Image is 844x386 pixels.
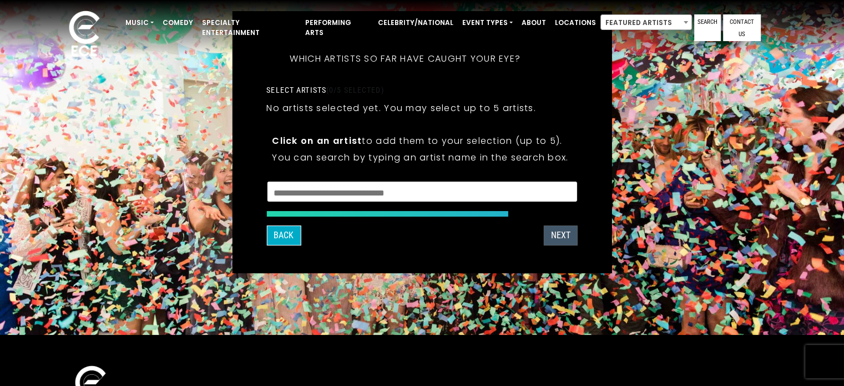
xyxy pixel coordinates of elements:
span: (0/5 selected) [326,86,384,94]
a: Contact Us [723,14,761,41]
a: Celebrity/National [373,13,458,32]
a: Locations [550,13,600,32]
button: Back [266,225,301,245]
a: Comedy [158,13,198,32]
a: Search [694,14,721,41]
a: Music [121,13,158,32]
p: You can search by typing an artist name in the search box. [272,151,572,164]
p: No artists selected yet. You may select up to 5 artists. [266,101,536,115]
label: Select artists [266,85,383,95]
img: ece_new_logo_whitev2-1.png [57,8,112,62]
button: Next [544,225,578,245]
p: to add them to your selection (up to 5). [272,134,572,148]
a: About [517,13,550,32]
span: Featured Artists [600,14,692,30]
span: Featured Artists [601,15,691,31]
a: Event Types [458,13,517,32]
a: Performing Arts [301,13,373,42]
a: Specialty Entertainment [198,13,301,42]
textarea: Search [274,188,570,198]
strong: Click on an artist [272,134,362,147]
